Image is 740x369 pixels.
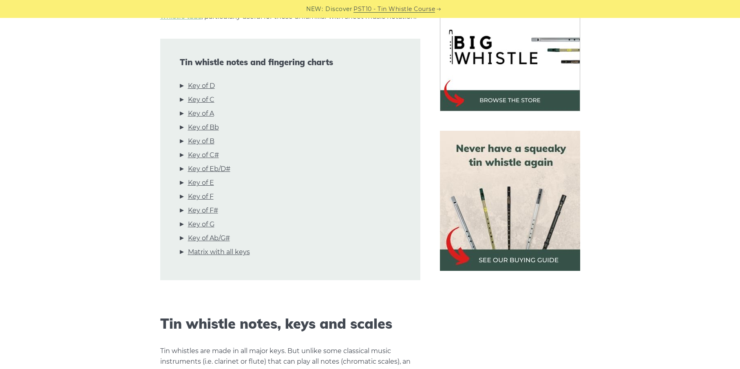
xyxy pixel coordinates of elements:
[188,136,214,147] a: Key of B
[188,94,214,105] a: Key of C
[306,4,323,14] span: NEW:
[188,191,214,202] a: Key of F
[188,233,230,244] a: Key of Ab/G#
[188,150,219,160] a: Key of C#
[180,57,401,67] span: Tin whistle notes and fingering charts
[353,4,435,14] a: PST10 - Tin Whistle Course
[188,108,214,119] a: Key of A
[188,247,250,257] a: Matrix with all keys
[325,4,352,14] span: Discover
[440,131,580,271] img: tin whistle buying guide
[188,122,219,133] a: Key of Bb
[188,164,230,174] a: Key of Eb/D#
[188,81,215,91] a: Key of D
[188,205,218,216] a: Key of F#
[188,178,214,188] a: Key of E
[188,219,214,230] a: Key of G
[160,316,420,332] h2: Tin whistle notes, keys and scales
